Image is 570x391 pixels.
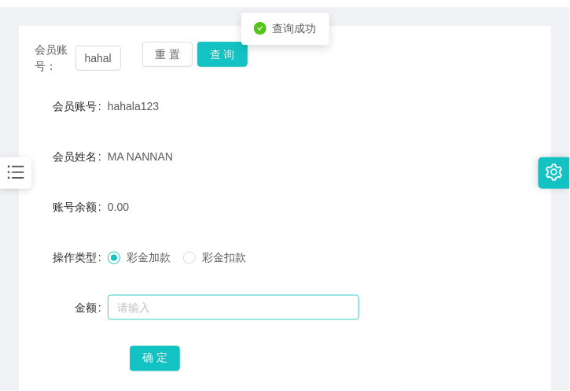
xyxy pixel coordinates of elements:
label: 金额 [75,301,108,314]
span: MA NANNAN [108,150,173,163]
label: 操作类型 [53,251,108,264]
i: 图标: setting [546,164,563,181]
i: 图标: bars [6,162,26,183]
span: 彩金加款 [120,251,177,264]
label: 会员账号 [53,100,108,113]
span: hahala123 [108,100,159,113]
label: 会员姓名 [53,150,108,163]
span: 0.00 [108,201,129,213]
button: 查 询 [197,42,248,67]
input: 请输入 [108,295,359,320]
label: 账号余额 [53,201,108,213]
i: icon: check-circle [254,22,267,35]
input: 会员账号 [75,46,121,71]
button: 重 置 [142,42,193,67]
span: 会员账号： [35,42,75,75]
span: 查询成功 [273,22,317,35]
button: 确 定 [130,346,180,371]
span: 彩金扣款 [196,251,252,264]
